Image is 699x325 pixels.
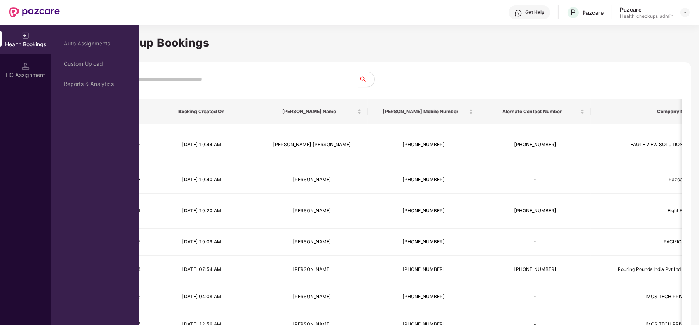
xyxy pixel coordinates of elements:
td: [PHONE_NUMBER] [368,283,479,311]
button: search [358,72,375,87]
td: [PHONE_NUMBER] [479,194,591,229]
img: New Pazcare Logo [9,7,60,17]
img: svg+xml;base64,PHN2ZyBpZD0iSGVscC0zMngzMiIgeG1sbnM9Imh0dHA6Ly93d3cudzMub3JnLzIwMDAvc3ZnIiB3aWR0aD... [514,9,522,17]
td: [PERSON_NAME] [256,229,368,256]
td: [PERSON_NAME] [256,256,368,283]
div: Pazcare [620,6,673,13]
td: [PERSON_NAME] [PERSON_NAME] [256,124,368,166]
td: [PHONE_NUMBER] [368,124,479,166]
div: Custom Upload [64,61,127,67]
td: [DATE] 10:44 AM [147,124,256,166]
th: Alernate Contact Number [479,99,591,124]
img: svg+xml;base64,PHN2ZyB3aWR0aD0iMTQuNSIgaGVpZ2h0PSIxNC41IiB2aWV3Qm94PSIwIDAgMTYgMTYiIGZpbGw9Im5vbm... [22,63,30,70]
th: Booker Mobile Number [368,99,479,124]
th: Booking Created On [147,99,256,124]
td: [PHONE_NUMBER] [368,256,479,283]
td: [DATE] 10:20 AM [147,194,256,229]
span: search [358,76,374,82]
td: [PHONE_NUMBER] [479,124,591,166]
span: P [571,8,576,17]
td: [DATE] 04:08 AM [147,283,256,311]
td: [PHONE_NUMBER] [368,194,479,229]
td: - [479,166,591,194]
td: - [479,283,591,311]
td: [PHONE_NUMBER] [479,256,591,283]
div: Pazcare [582,9,604,16]
img: svg+xml;base64,PHN2ZyBpZD0iRHJvcGRvd24tMzJ4MzIiIHhtbG5zPSJodHRwOi8vd3d3LnczLm9yZy8yMDAwL3N2ZyIgd2... [682,9,688,16]
div: Reports & Analytics [64,81,127,87]
td: [PHONE_NUMBER] [368,166,479,194]
td: [DATE] 07:54 AM [147,256,256,283]
td: [PERSON_NAME] [256,283,368,311]
td: [DATE] 10:40 AM [147,166,256,194]
div: Get Help [525,9,544,16]
div: Health_checkups_admin [620,13,673,19]
th: Booker Name [256,99,368,124]
td: [DATE] 10:09 AM [147,229,256,256]
div: Auto Assignments [64,40,127,47]
h1: Health Checkup Bookings [64,34,687,51]
span: [PERSON_NAME] Name [262,108,356,115]
td: - [479,229,591,256]
td: [PERSON_NAME] [256,166,368,194]
td: [PERSON_NAME] [256,194,368,229]
span: [PERSON_NAME] Mobile Number [374,108,467,115]
span: Alernate Contact Number [486,108,578,115]
td: [PHONE_NUMBER] [368,229,479,256]
img: svg+xml;base64,PHN2ZyB3aWR0aD0iMjAiIGhlaWdodD0iMjAiIHZpZXdCb3g9IjAgMCAyMCAyMCIgZmlsbD0ibm9uZSIgeG... [22,32,30,40]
